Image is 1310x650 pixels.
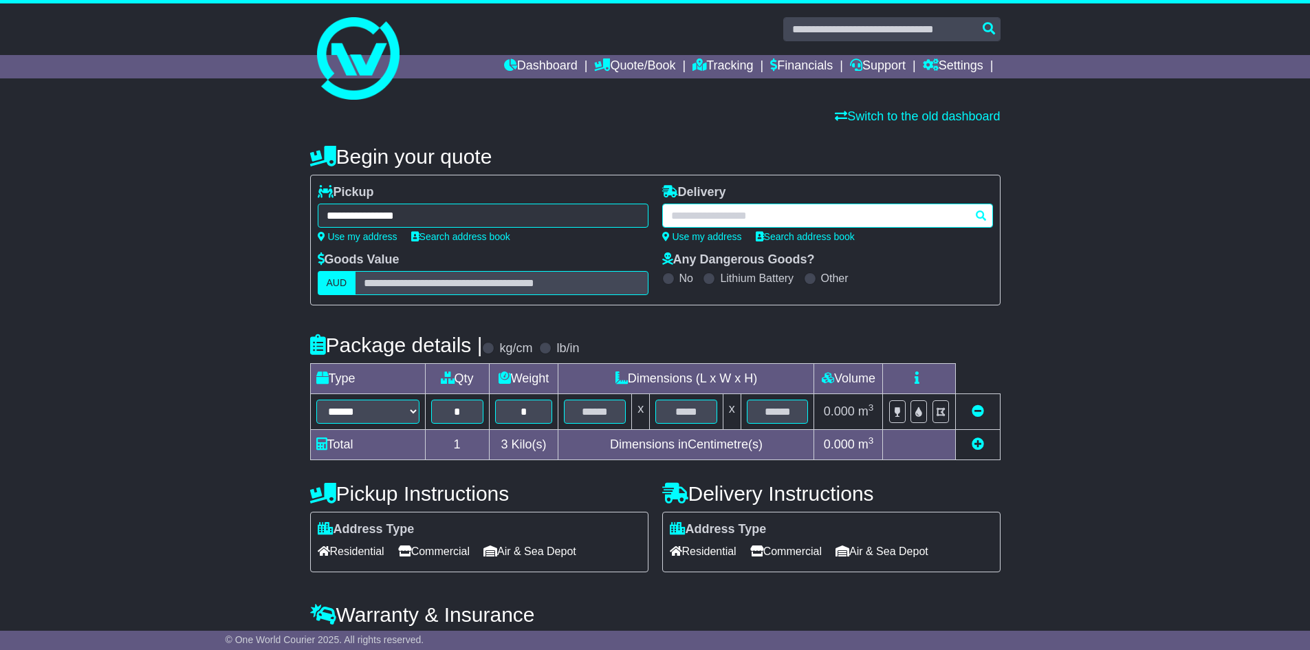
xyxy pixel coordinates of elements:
typeahead: Please provide city [662,204,993,228]
h4: Warranty & Insurance [310,603,1001,626]
span: Residential [670,541,736,562]
a: Settings [923,55,983,78]
td: x [723,394,741,430]
span: Commercial [398,541,470,562]
a: Use my address [662,231,742,242]
td: Total [310,430,425,460]
a: Financials [770,55,833,78]
a: Dashboard [504,55,578,78]
sup: 3 [869,435,874,446]
label: Pickup [318,185,374,200]
label: lb/in [556,341,579,356]
h4: Package details | [310,334,483,356]
label: Address Type [670,522,767,537]
a: Quote/Book [594,55,675,78]
span: m [858,404,874,418]
span: Air & Sea Depot [836,541,928,562]
a: Use my address [318,231,397,242]
sup: 3 [869,402,874,413]
a: Switch to the old dashboard [835,109,1000,123]
label: Goods Value [318,252,400,268]
span: Commercial [750,541,822,562]
label: kg/cm [499,341,532,356]
h4: Delivery Instructions [662,482,1001,505]
td: 1 [425,430,489,460]
td: Volume [814,364,883,394]
span: 0.000 [824,404,855,418]
label: Other [821,272,849,285]
td: Qty [425,364,489,394]
a: Add new item [972,437,984,451]
label: Delivery [662,185,726,200]
td: Dimensions (L x W x H) [558,364,814,394]
h4: Begin your quote [310,145,1001,168]
a: Remove this item [972,404,984,418]
label: No [679,272,693,285]
span: m [858,437,874,451]
td: Dimensions in Centimetre(s) [558,430,814,460]
td: x [632,394,650,430]
a: Tracking [692,55,753,78]
label: Lithium Battery [720,272,794,285]
td: Kilo(s) [489,430,558,460]
td: Type [310,364,425,394]
h4: Pickup Instructions [310,482,648,505]
a: Search address book [756,231,855,242]
span: © One World Courier 2025. All rights reserved. [226,634,424,645]
span: Air & Sea Depot [483,541,576,562]
span: Residential [318,541,384,562]
span: 0.000 [824,437,855,451]
label: Any Dangerous Goods? [662,252,815,268]
a: Support [850,55,906,78]
a: Search address book [411,231,510,242]
label: AUD [318,271,356,295]
label: Address Type [318,522,415,537]
td: Weight [489,364,558,394]
span: 3 [501,437,507,451]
